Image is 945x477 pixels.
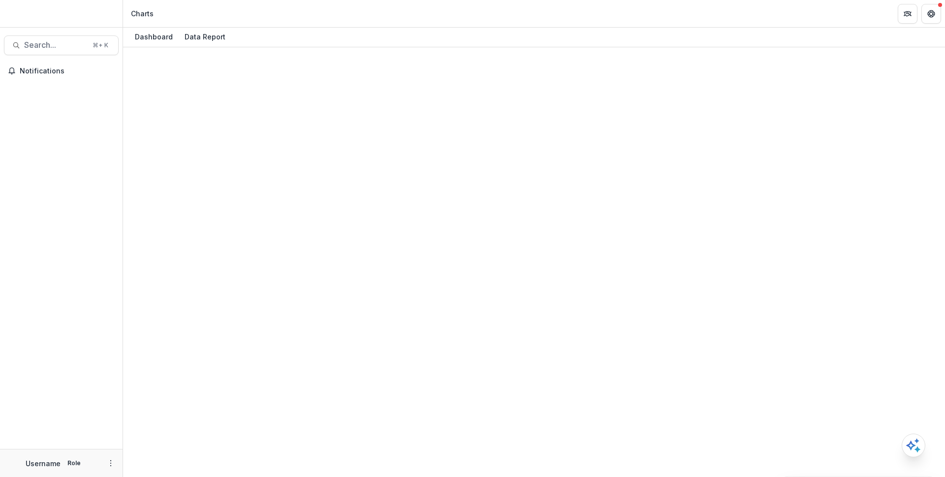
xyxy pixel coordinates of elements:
[902,434,925,457] button: Open AI Assistant
[181,30,229,44] div: Data Report
[131,28,177,47] a: Dashboard
[91,40,110,51] div: ⌘ + K
[131,8,154,19] div: Charts
[24,40,87,50] span: Search...
[4,35,119,55] button: Search...
[4,63,119,79] button: Notifications
[898,4,917,24] button: Partners
[20,67,115,75] span: Notifications
[26,458,61,469] p: Username
[105,457,117,469] button: More
[921,4,941,24] button: Get Help
[127,6,157,21] nav: breadcrumb
[181,28,229,47] a: Data Report
[64,459,84,468] p: Role
[131,30,177,44] div: Dashboard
